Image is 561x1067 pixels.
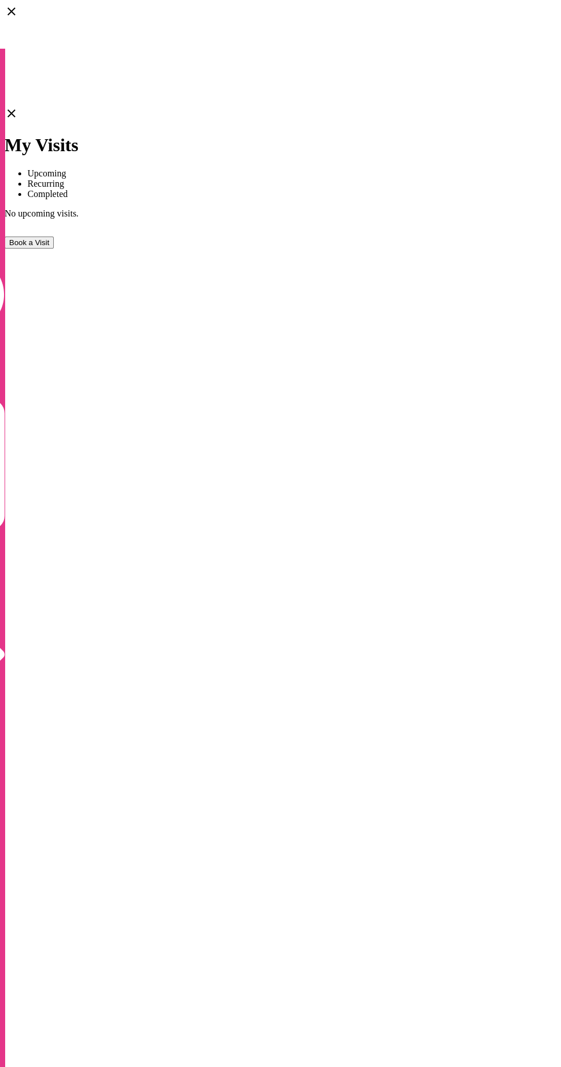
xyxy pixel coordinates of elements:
a: Book a Visit [5,237,54,247]
i: close [5,107,18,120]
p: No upcoming visits. [5,208,556,219]
li: Upcoming [27,168,556,179]
li: Completed [27,189,556,199]
li: Recurring [27,179,556,189]
button: Book a Visit [5,237,54,249]
h1: My Visits [5,135,556,156]
i: close [5,5,18,18]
